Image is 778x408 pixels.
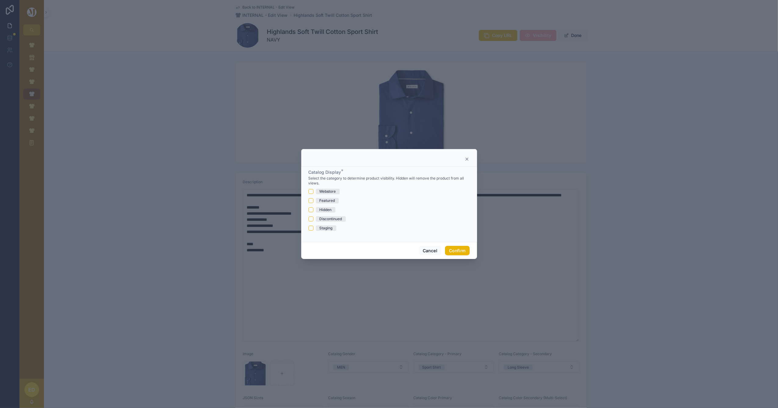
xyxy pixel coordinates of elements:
[419,246,441,256] button: Cancel
[320,207,332,213] div: Hidden
[320,216,342,222] div: Discontinued
[320,189,336,194] div: Webstore
[320,225,333,231] div: Staging
[309,176,470,186] span: Select the category to determine product visibility. Hidden will remove the product from all views.
[309,169,341,175] span: Catalog Display
[445,246,469,256] button: Confirm
[320,198,335,203] div: Featured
